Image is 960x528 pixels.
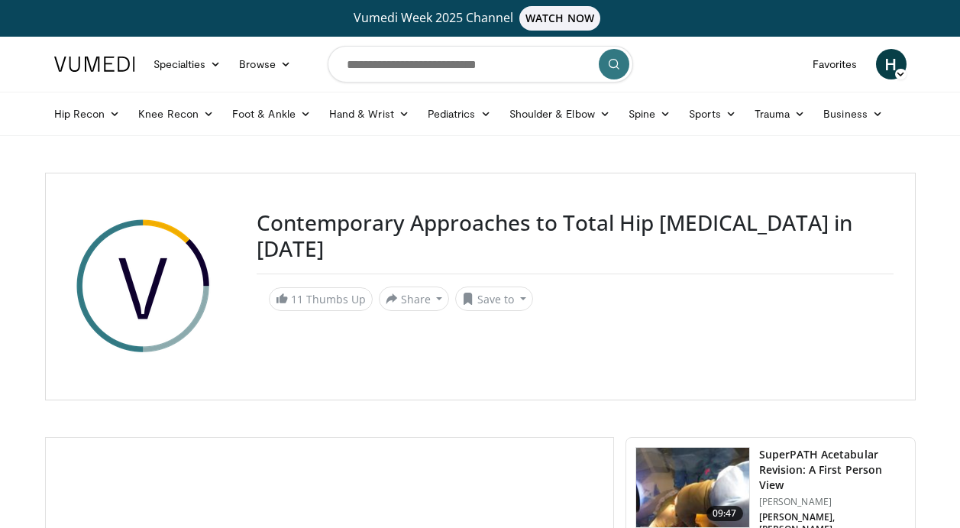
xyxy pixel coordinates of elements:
a: Trauma [745,99,815,129]
a: Specialties [144,49,231,79]
a: Business [814,99,892,129]
button: Share [379,287,450,311]
a: 11 Thumbs Up [269,287,373,311]
span: 09:47 [706,506,743,521]
a: H [876,49,907,79]
a: Spine [619,99,680,129]
a: Hand & Wrist [320,99,419,129]
h3: Contemporary Approaches to Total Hip [MEDICAL_DATA] in [DATE] [257,210,894,261]
input: Search topics, interventions [328,46,633,83]
button: Save to [455,287,533,311]
a: Hip Recon [45,99,130,129]
a: Foot & Ankle [223,99,320,129]
a: Browse [230,49,300,79]
a: Vumedi Week 2025 ChannelWATCH NOW [57,6,904,31]
img: 1d47900c-a171-4827-b4b6-12ffea8504ee.150x105_q85_crop-smart_upscale.jpg [636,448,749,527]
a: Pediatrics [419,99,500,129]
h3: SuperPATH Acetabular Revision: A First Person View [759,447,906,493]
span: 11 [291,292,303,306]
p: [PERSON_NAME] [759,496,906,508]
span: WATCH NOW [519,6,600,31]
a: Shoulder & Elbow [500,99,619,129]
a: Knee Recon [129,99,223,129]
img: VuMedi Logo [54,57,135,72]
a: Favorites [803,49,867,79]
a: Sports [680,99,745,129]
